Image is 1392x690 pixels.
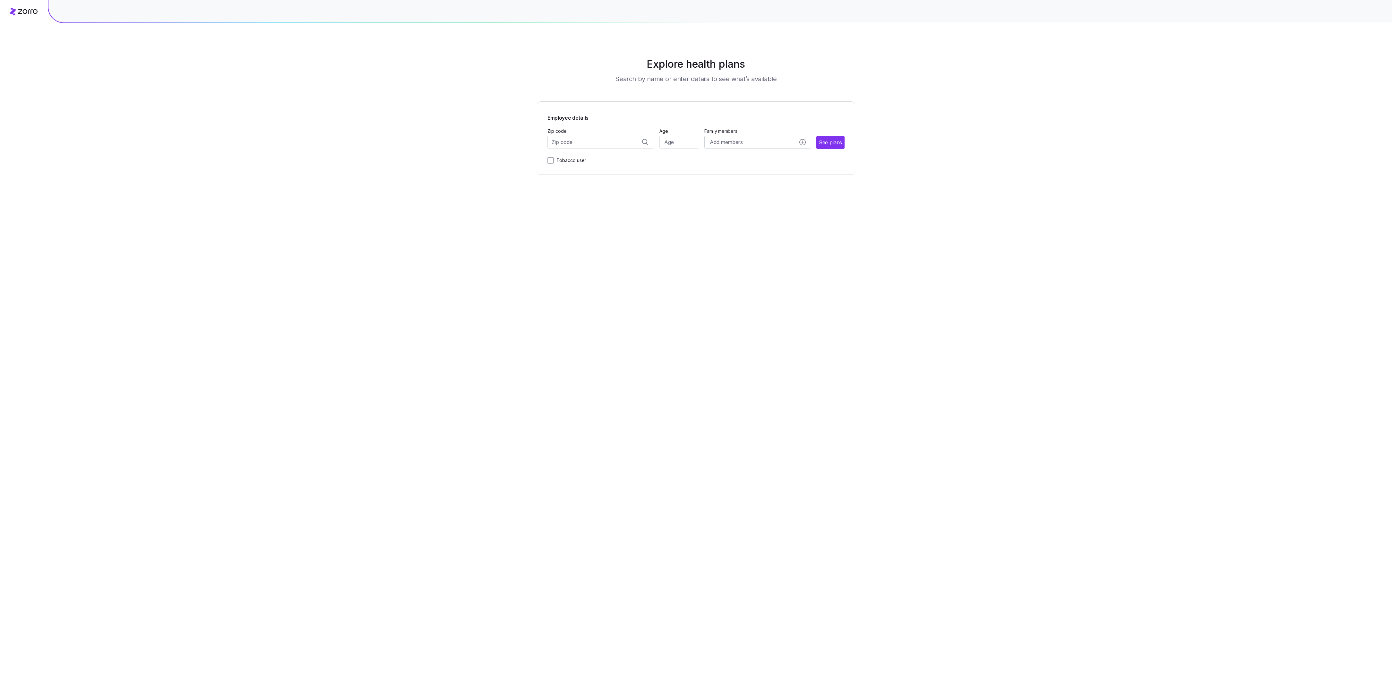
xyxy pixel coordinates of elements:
[547,112,589,122] span: Employee details
[615,74,777,83] h3: Search by name or enter details to see what’s available
[659,136,700,149] input: Age
[547,136,654,149] input: Zip code
[816,136,845,149] button: See plans
[554,157,586,164] label: Tobacco user
[704,136,811,149] button: Add membersadd icon
[547,128,567,135] label: Zip code
[710,138,743,146] span: Add members
[704,128,811,134] span: Family members
[819,139,842,147] span: See plans
[799,139,806,145] svg: add icon
[553,56,839,72] h1: Explore health plans
[659,128,668,135] label: Age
